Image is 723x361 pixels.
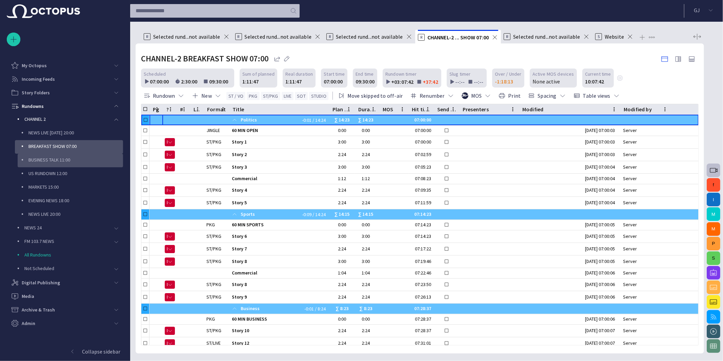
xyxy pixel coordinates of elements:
[241,209,299,220] span: Sports
[206,281,221,288] div: ST/PKG
[282,92,294,100] button: LIVE
[232,279,326,291] div: Story 8
[356,77,375,85] div: 09:30:00
[495,71,522,77] span: Over / Under
[226,92,245,100] button: ST / VO
[362,199,373,206] div: 2:24
[22,62,47,69] p: My Octopus
[233,30,324,43] div: RSelected rund...not available
[585,175,618,182] div: 10/8 07:00:04
[152,104,162,114] button: Pg column menu
[22,76,55,82] p: Incoming Feeds
[24,265,109,272] p: Not Scheduled
[707,237,720,250] button: P
[332,233,352,240] div: 3:00
[24,238,109,245] p: FM 103.7 NEWS
[206,151,221,158] div: ST/PKG
[232,243,326,255] div: Story 7
[206,294,221,300] div: ST/PKG
[333,106,352,113] div: Plan dur
[232,314,326,324] div: 60 MIN BUSINESS
[362,175,373,182] div: 1:12
[522,106,544,113] div: Modified
[232,246,326,252] span: Story 7
[28,143,123,150] p: BREAKFAST SHOW 07:00
[82,347,120,356] p: Collapse sidebar
[206,246,221,252] div: ST/PKG
[623,151,640,158] div: Server
[181,77,201,85] div: 2:30:00
[605,33,624,40] span: Website
[206,340,221,346] div: ST/LIVE
[332,139,352,145] div: 3:00
[332,209,352,220] div: ∑ 14:15
[7,59,123,330] ul: main menu
[285,71,313,77] span: Real duration
[232,281,326,288] span: Story 8
[232,316,326,322] span: 60 MIN BUSINESS
[332,187,352,193] div: 2:24
[362,294,373,300] div: 2:24
[362,258,373,265] div: 3:00
[624,106,652,113] div: Modified by
[235,33,242,40] p: R
[206,233,221,240] div: ST/PKG
[179,104,189,114] button: # column menu
[15,127,123,140] div: NEWS LIVE [DATE] 20:00
[332,327,352,334] div: 2:24
[332,222,352,228] div: 0:00
[336,33,403,40] span: Selected rund...not available
[332,258,352,265] div: 3:00
[623,258,640,265] div: Server
[623,233,640,240] div: Server
[585,139,618,145] div: 10/8 07:00:03
[459,90,494,102] button: MOS
[332,270,352,276] div: 1:04
[504,33,510,40] p: R
[585,233,618,240] div: 10/8 07:00:05
[7,4,80,18] img: Octopus News Room
[245,33,312,40] span: Selected rund...not available
[141,30,233,43] div: RSelected rund...not available
[694,6,700,14] p: G J
[411,270,431,276] div: 07:22:46
[332,281,352,288] div: 2:24
[418,34,425,41] p: R
[165,291,175,303] button: N
[241,304,301,314] span: Business
[707,207,720,221] button: M
[24,251,123,258] p: All Rundowns
[362,151,373,158] div: 2:24
[411,164,431,170] div: 07:05:23
[623,199,640,206] div: Server
[623,327,640,334] div: Server
[362,327,373,334] div: 2:24
[232,294,326,300] span: Story 9
[411,139,431,145] div: 07:00:00
[218,104,228,114] button: Format column menu
[332,164,352,170] div: 3:00
[165,255,175,268] button: N
[193,104,202,114] button: Lck column menu
[15,194,123,208] div: EVENING NEWS 18:00
[233,106,244,113] div: Title
[165,161,175,173] button: N
[359,304,375,314] div: ∑ 8:23
[180,106,183,113] div: #
[609,104,619,114] button: Modified column menu
[24,224,109,231] p: NEWS 24
[593,30,636,43] div: SWebsite
[232,255,326,268] div: Story 8
[232,233,326,240] span: Story 6
[411,127,431,134] div: 07:00:00
[358,106,376,113] div: Duration
[28,129,123,136] p: NEWS LIVE [DATE] 20:00
[411,327,431,334] div: 07:28:37
[232,151,326,158] span: Story 2
[22,103,44,110] p: Rundowns
[356,71,374,77] span: End time
[571,90,622,102] button: Table views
